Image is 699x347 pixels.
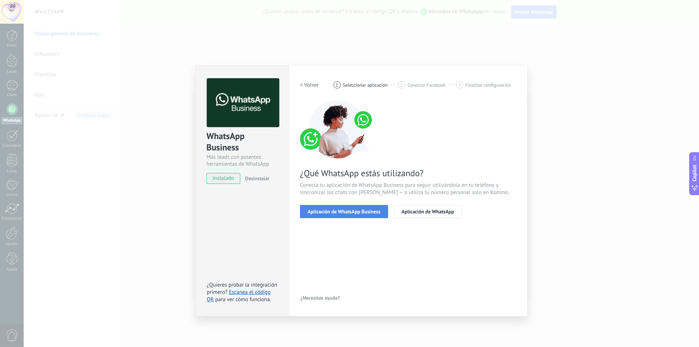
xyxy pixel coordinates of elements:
span: Desinstalar [245,175,269,182]
span: Conecta tu aplicación de WhatsApp Business para seguir utilizándola en tu teléfono y sincronizar ... [300,182,516,196]
span: Conectar Facebook [407,82,446,88]
span: 1 [336,82,338,88]
img: logo_main.png [207,78,279,127]
div: Más leads con potentes herramientas de WhatsApp [206,154,278,167]
div: WhatsApp Business [206,130,278,154]
span: ¿Qué WhatsApp estás utilizando? [300,167,516,179]
span: Aplicación de WhatsApp Business [308,209,380,214]
span: 2 [400,82,403,88]
span: para ver cómo funciona. [215,296,271,303]
button: Desinstalar [242,173,269,184]
span: Finalizar configuración [465,82,511,88]
img: connect number [300,100,376,158]
button: Aplicación de WhatsApp Business [300,205,388,218]
h2: < Volver [300,82,319,88]
button: ¿Necesitas ayuda? [300,292,340,303]
span: Aplicación de WhatsApp [402,209,454,214]
span: ¿Quieres probar la integración primero? [207,281,277,296]
button: Aplicación de WhatsApp [394,205,462,218]
button: < Volver [300,78,319,91]
span: instalado [207,173,240,184]
span: 3 [458,82,461,88]
span: Seleccionar aplicación [343,82,388,88]
span: ¿Necesitas ayuda? [300,295,340,300]
span: Copilot [691,165,698,181]
a: Escanea el código QR [207,289,270,303]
